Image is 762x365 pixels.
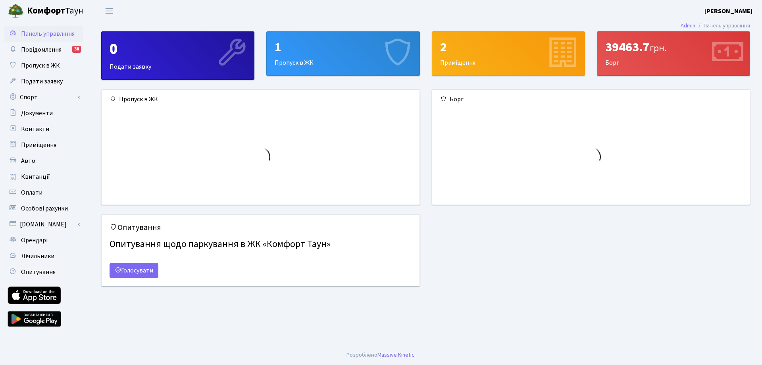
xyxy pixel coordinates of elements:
a: Подати заявку [4,73,83,89]
a: Оплати [4,185,83,201]
a: 0Подати заявку [101,31,254,80]
a: Massive Kinetic [377,351,414,359]
div: . [346,351,416,359]
a: Голосувати [110,263,158,278]
a: 2Приміщення [432,31,585,76]
div: 38 [72,46,81,53]
div: 2 [440,40,577,55]
a: Розроблено [346,351,377,359]
span: грн. [650,41,667,55]
div: Пропуск в ЖК [267,32,419,75]
a: Пропуск в ЖК [4,58,83,73]
span: Контакти [21,125,49,133]
a: Admin [681,21,695,30]
span: Квитанції [21,172,50,181]
span: Документи [21,109,53,118]
h5: Опитування [110,223,412,232]
div: 39463.7 [605,40,742,55]
img: logo.png [8,3,24,19]
div: Подати заявку [102,32,254,79]
span: Особові рахунки [21,204,68,213]
a: Лічильники [4,248,83,264]
div: 1 [275,40,411,55]
a: Панель управління [4,26,83,42]
span: Приміщення [21,141,56,149]
span: Панель управління [21,29,75,38]
a: Квитанції [4,169,83,185]
a: Документи [4,105,83,121]
a: [DOMAIN_NAME] [4,216,83,232]
a: [PERSON_NAME] [704,6,752,16]
a: Опитування [4,264,83,280]
a: Приміщення [4,137,83,153]
button: Переключити навігацію [99,4,119,17]
span: Авто [21,156,35,165]
b: [PERSON_NAME] [704,7,752,15]
span: Оплати [21,188,42,197]
span: Опитування [21,268,56,276]
span: Повідомлення [21,45,62,54]
h4: Опитування щодо паркування в ЖК «Комфорт Таун» [110,236,412,253]
a: Контакти [4,121,83,137]
div: Приміщення [432,32,585,75]
span: Подати заявку [21,77,63,86]
li: Панель управління [695,21,750,30]
span: Таун [27,4,83,18]
span: Лічильники [21,252,54,261]
span: Пропуск в ЖК [21,61,60,70]
a: Авто [4,153,83,169]
div: Борг [432,90,750,109]
a: Спорт [4,89,83,105]
b: Комфорт [27,4,65,17]
span: Орендарі [21,236,48,245]
a: Повідомлення38 [4,42,83,58]
a: Особові рахунки [4,201,83,216]
div: Борг [597,32,750,75]
div: Пропуск в ЖК [102,90,419,109]
div: 0 [110,40,246,59]
a: 1Пропуск в ЖК [266,31,419,76]
nav: breadcrumb [669,17,762,34]
a: Орендарі [4,232,83,248]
